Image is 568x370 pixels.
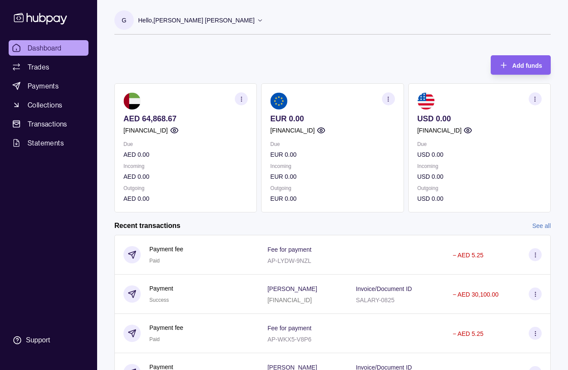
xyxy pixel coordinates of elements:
[149,258,160,264] span: Paid
[9,97,88,113] a: Collections
[270,92,287,110] img: eu
[28,119,67,129] span: Transactions
[417,183,542,193] p: Outgoing
[270,114,394,123] p: EUR 0.00
[270,161,394,171] p: Incoming
[28,43,62,53] span: Dashboard
[417,114,542,123] p: USD 0.00
[123,114,248,123] p: AED 64,868.67
[532,221,551,231] a: See all
[417,139,542,149] p: Due
[123,183,248,193] p: Outgoing
[123,172,248,181] p: AED 0.00
[270,150,394,159] p: EUR 0.00
[453,291,499,298] p: − AED 30,100.00
[123,194,248,203] p: AED 0.00
[417,161,542,171] p: Incoming
[9,40,88,56] a: Dashboard
[356,285,412,292] p: Invoice/Document ID
[268,325,312,332] p: Fee for payment
[268,257,311,264] p: AP-LYDW-9NZL
[270,183,394,193] p: Outgoing
[149,284,173,293] p: Payment
[28,100,62,110] span: Collections
[9,135,88,151] a: Statements
[356,297,394,304] p: SALARY-0825
[512,62,542,69] span: Add funds
[123,126,168,135] p: [FINANCIAL_ID]
[268,285,317,292] p: [PERSON_NAME]
[149,336,160,342] span: Paid
[268,246,312,253] p: Fee for payment
[491,55,551,75] button: Add funds
[28,62,49,72] span: Trades
[417,172,542,181] p: USD 0.00
[114,221,180,231] h2: Recent transactions
[122,16,126,25] p: G
[417,126,462,135] p: [FINANCIAL_ID]
[123,150,248,159] p: AED 0.00
[417,92,435,110] img: us
[270,194,394,203] p: EUR 0.00
[149,323,183,332] p: Payment fee
[26,335,50,345] div: Support
[138,16,255,25] p: Hello, [PERSON_NAME] [PERSON_NAME]
[268,297,312,304] p: [FINANCIAL_ID]
[268,336,312,343] p: AP-WKX5-V8P6
[9,59,88,75] a: Trades
[9,78,88,94] a: Payments
[123,92,141,110] img: ae
[28,138,64,148] span: Statements
[270,126,315,135] p: [FINANCIAL_ID]
[123,139,248,149] p: Due
[9,116,88,132] a: Transactions
[149,297,169,303] span: Success
[453,252,483,259] p: − AED 5.25
[28,81,59,91] span: Payments
[270,172,394,181] p: EUR 0.00
[417,150,542,159] p: USD 0.00
[270,139,394,149] p: Due
[417,194,542,203] p: USD 0.00
[123,161,248,171] p: Incoming
[453,330,483,337] p: − AED 5.25
[9,331,88,349] a: Support
[149,244,183,254] p: Payment fee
